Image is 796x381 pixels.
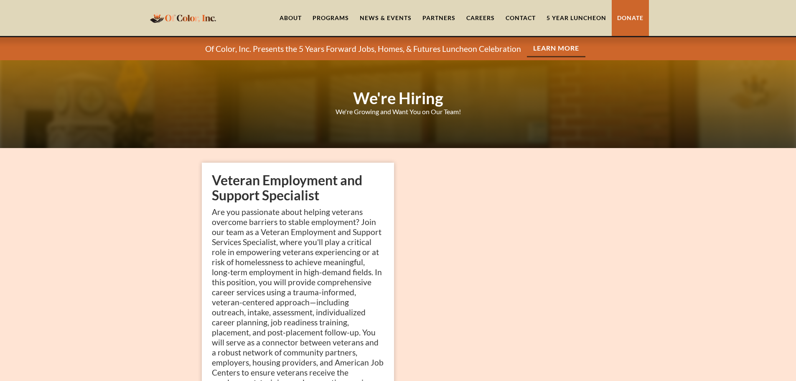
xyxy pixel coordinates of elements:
[336,107,461,116] div: We're Growing and Want You on Our Team!
[527,40,585,57] a: Learn More
[205,44,521,54] p: Of Color, Inc. Presents the 5 Years Forward Jobs, Homes, & Futures Luncheon Celebration
[148,8,219,28] a: home
[353,88,443,107] strong: We're Hiring
[313,14,349,22] div: Programs
[212,173,384,203] h2: Veteran Employment and Support Specialist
